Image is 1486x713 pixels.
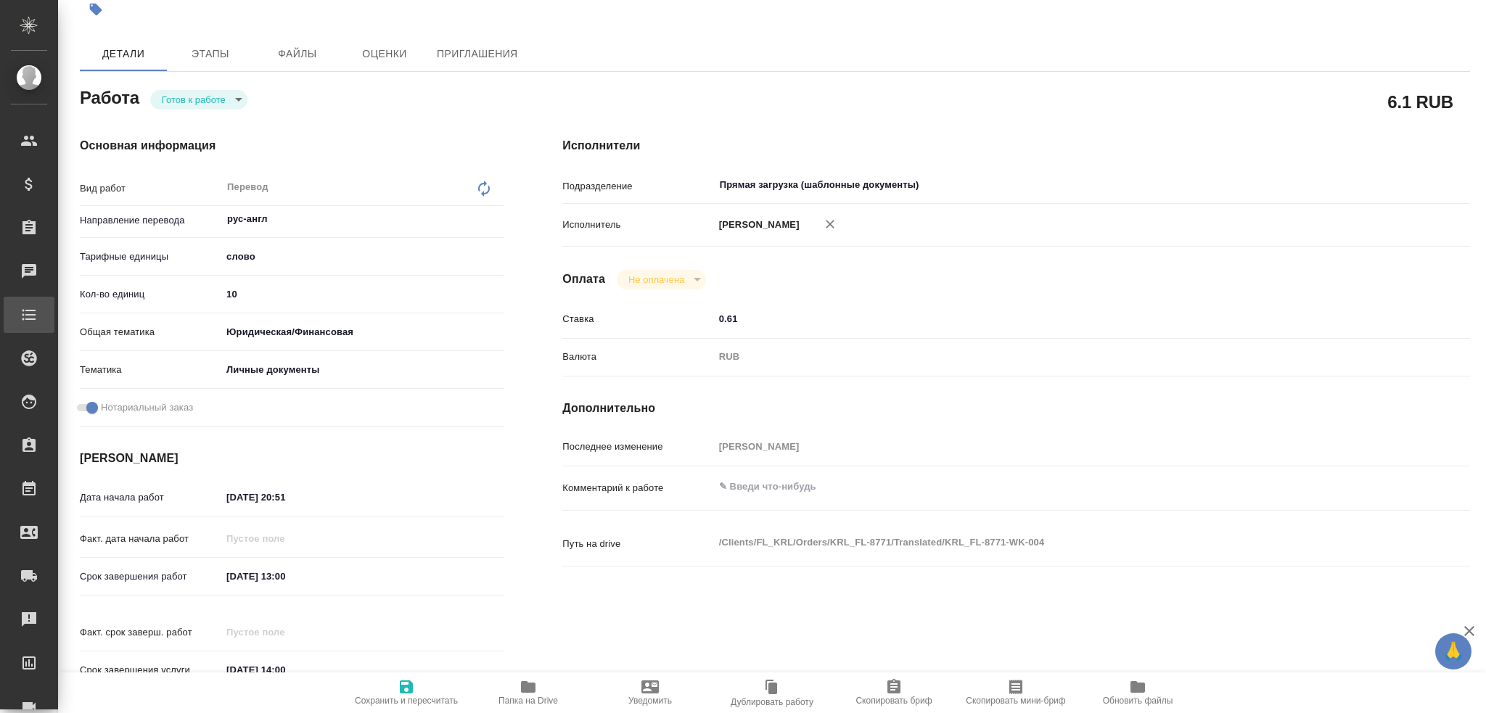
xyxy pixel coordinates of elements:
h4: Дополнительно [562,400,1470,417]
h2: Работа [80,83,139,110]
button: Папка на Drive [467,672,589,713]
input: ✎ Введи что-нибудь [221,284,504,305]
p: Исполнитель [562,218,713,232]
span: Приглашения [437,45,518,63]
span: Этапы [176,45,245,63]
div: RUB [714,345,1395,369]
p: [PERSON_NAME] [714,218,800,232]
p: Валюта [562,350,713,364]
span: 🙏 [1441,636,1466,667]
p: Общая тематика [80,325,221,339]
p: Тематика [80,363,221,377]
p: Факт. срок заверш. работ [80,625,221,640]
input: ✎ Введи что-нибудь [714,308,1395,329]
button: Скопировать бриф [833,672,955,713]
input: ✎ Введи что-нибудь [221,566,348,587]
input: Пустое поле [714,436,1395,457]
p: Направление перевода [80,213,221,228]
button: Удалить исполнителя [814,208,846,240]
p: Ставка [562,312,713,326]
button: Не оплачена [624,273,689,286]
button: Скопировать мини-бриф [955,672,1077,713]
span: Папка на Drive [498,696,558,706]
input: Пустое поле [221,528,348,549]
span: Сохранить и пересчитать [355,696,458,706]
p: Путь на drive [562,537,713,551]
span: Скопировать бриф [855,696,932,706]
button: Open [496,218,499,221]
p: Вид работ [80,181,221,196]
span: Дублировать работу [731,697,813,707]
p: Подразделение [562,179,713,194]
div: Готов к работе [150,90,247,110]
h2: 6.1 RUB [1387,89,1453,114]
button: Обновить файлы [1077,672,1199,713]
span: Файлы [263,45,332,63]
p: Тарифные единицы [80,250,221,264]
textarea: /Clients/FL_KRL/Orders/KRL_FL-8771/Translated/KRL_FL-8771-WK-004 [714,530,1395,555]
p: Дата начала работ [80,490,221,505]
span: Скопировать мини-бриф [966,696,1065,706]
div: Юридическая/Финансовая [221,320,504,345]
div: Готов к работе [617,270,706,289]
button: Уведомить [589,672,711,713]
p: Срок завершения услуги [80,663,221,677]
div: слово [221,244,504,269]
button: Сохранить и пересчитать [345,672,467,713]
input: ✎ Введи что-нибудь [221,487,348,508]
h4: Исполнители [562,137,1470,154]
input: Пустое поле [221,622,348,643]
button: Open [1387,184,1389,186]
div: Личные документы [221,358,504,382]
p: Факт. дата начала работ [80,532,221,546]
span: Уведомить [628,696,672,706]
p: Комментарий к работе [562,481,713,495]
p: Последнее изменение [562,440,713,454]
span: Оценки [350,45,419,63]
button: Дублировать работу [711,672,833,713]
h4: Оплата [562,271,605,288]
h4: [PERSON_NAME] [80,450,504,467]
input: ✎ Введи что-нибудь [221,659,348,680]
span: Детали [89,45,158,63]
h4: Основная информация [80,137,504,154]
p: Срок завершения работ [80,569,221,584]
button: Готов к работе [157,94,230,106]
button: 🙏 [1435,633,1471,669]
p: Кол-во единиц [80,287,221,302]
span: Обновить файлы [1103,696,1173,706]
span: Нотариальный заказ [101,400,193,415]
